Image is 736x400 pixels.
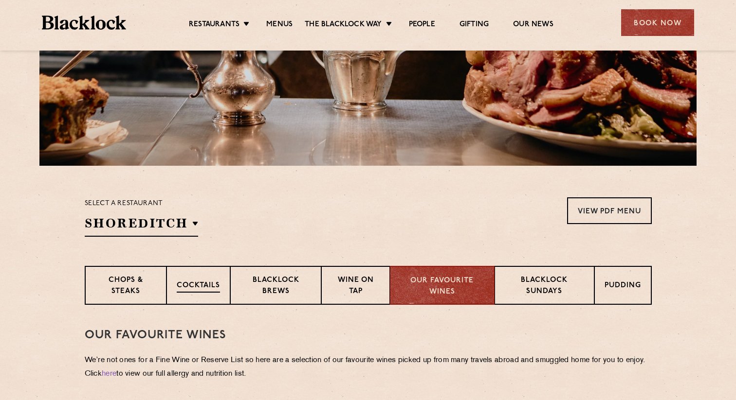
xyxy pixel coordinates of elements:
[189,20,239,31] a: Restaurants
[85,197,198,210] p: Select a restaurant
[85,354,652,381] p: We’re not ones for a Fine Wine or Reserve List so here are a selection of our favourite wines pic...
[42,16,126,30] img: BL_Textured_Logo-footer-cropped.svg
[567,197,652,224] a: View PDF Menu
[400,276,484,297] p: Our favourite wines
[266,20,293,31] a: Menus
[95,275,156,298] p: Chops & Steaks
[505,275,584,298] p: Blacklock Sundays
[621,9,694,36] div: Book Now
[305,20,382,31] a: The Blacklock Way
[240,275,312,298] p: Blacklock Brews
[102,370,116,378] a: here
[177,280,220,293] p: Cocktails
[605,280,641,293] p: Pudding
[85,215,198,237] h2: Shoreditch
[85,329,652,342] h3: Our Favourite Wines
[409,20,435,31] a: People
[331,275,379,298] p: Wine on Tap
[460,20,489,31] a: Gifting
[513,20,553,31] a: Our News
